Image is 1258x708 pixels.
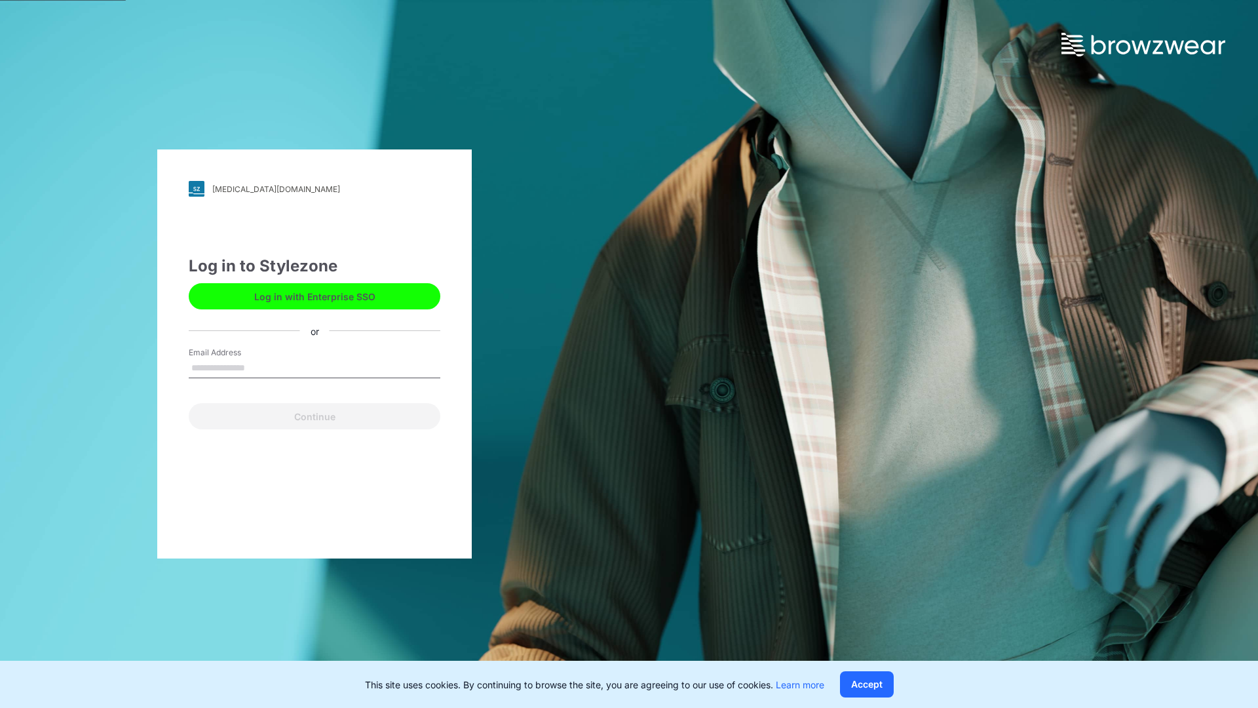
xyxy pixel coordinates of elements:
[189,181,204,197] img: svg+xml;base64,PHN2ZyB3aWR0aD0iMjgiIGhlaWdodD0iMjgiIHZpZXdCb3g9IjAgMCAyOCAyOCIgZmlsbD0ibm9uZSIgeG...
[189,254,440,278] div: Log in to Stylezone
[300,324,330,338] div: or
[840,671,894,698] button: Accept
[189,347,280,359] label: Email Address
[189,283,440,309] button: Log in with Enterprise SSO
[365,678,824,692] p: This site uses cookies. By continuing to browse the site, you are agreeing to our use of cookies.
[1061,33,1225,56] img: browzwear-logo.73288ffb.svg
[212,184,340,194] div: [MEDICAL_DATA][DOMAIN_NAME]
[776,679,824,690] a: Learn more
[189,181,440,197] a: [MEDICAL_DATA][DOMAIN_NAME]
